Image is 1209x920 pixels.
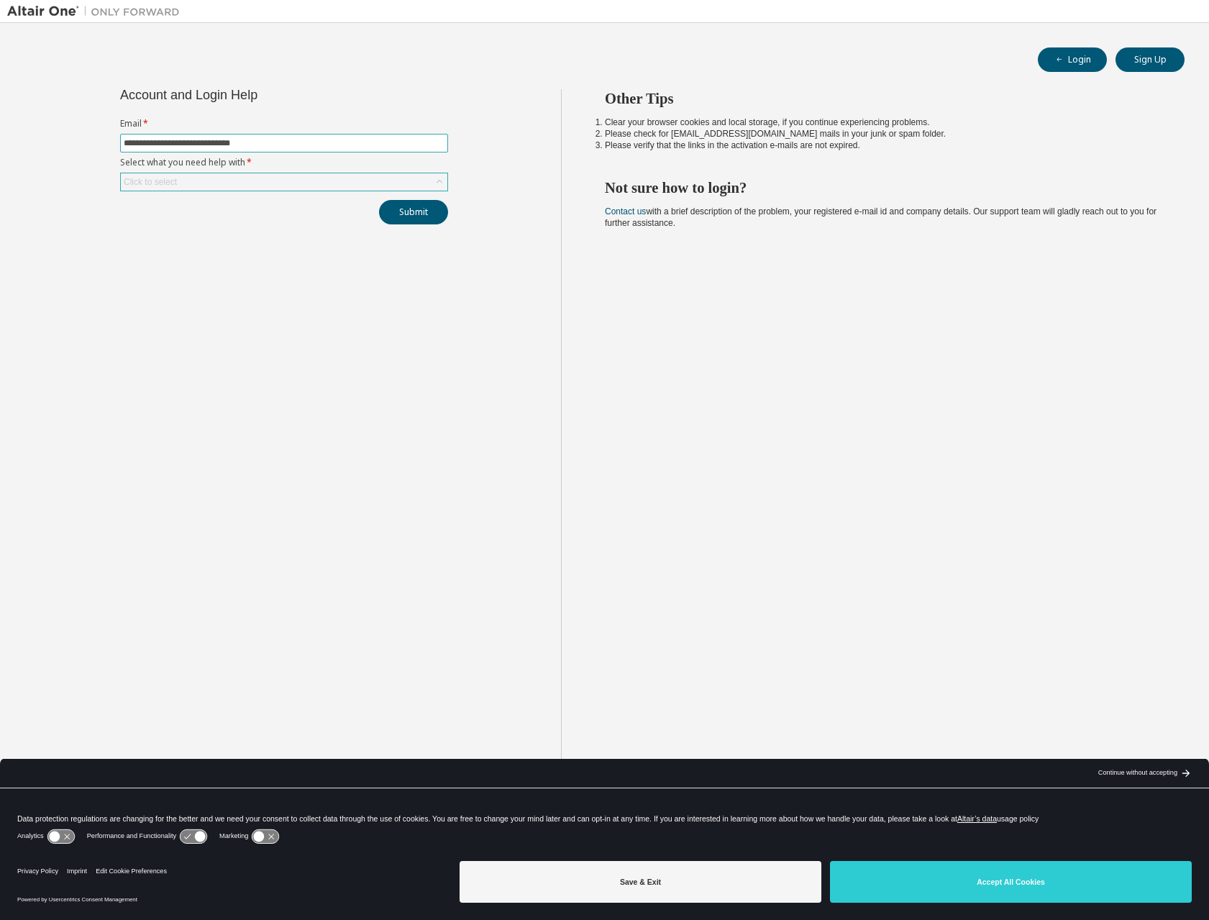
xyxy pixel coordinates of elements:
div: Click to select [124,176,177,188]
button: Submit [379,200,448,224]
li: Please verify that the links in the activation e-mails are not expired. [605,140,1159,151]
img: Altair One [7,4,187,19]
h2: Not sure how to login? [605,178,1159,197]
label: Select what you need help with [120,157,448,168]
a: Contact us [605,206,646,217]
li: Clear your browser cookies and local storage, if you continue experiencing problems. [605,117,1159,128]
button: Login [1038,47,1107,72]
span: with a brief description of the problem, your registered e-mail id and company details. Our suppo... [605,206,1156,228]
div: Click to select [121,173,447,191]
div: Account and Login Help [120,89,383,101]
li: Please check for [EMAIL_ADDRESS][DOMAIN_NAME] mails in your junk or spam folder. [605,128,1159,140]
button: Sign Up [1116,47,1185,72]
label: Email [120,118,448,129]
h2: Other Tips [605,89,1159,108]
